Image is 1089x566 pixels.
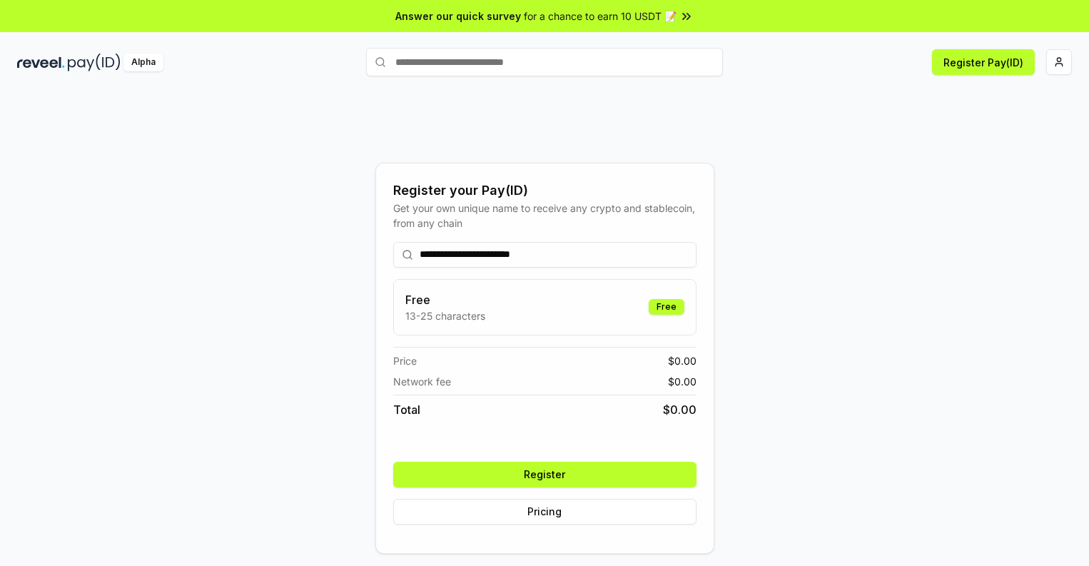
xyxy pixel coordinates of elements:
[123,54,163,71] div: Alpha
[17,54,65,71] img: reveel_dark
[932,49,1035,75] button: Register Pay(ID)
[524,9,677,24] span: for a chance to earn 10 USDT 📝
[649,299,684,315] div: Free
[393,499,697,525] button: Pricing
[668,374,697,389] span: $ 0.00
[393,462,697,487] button: Register
[663,401,697,418] span: $ 0.00
[393,401,420,418] span: Total
[393,201,697,231] div: Get your own unique name to receive any crypto and stablecoin, from any chain
[405,308,485,323] p: 13-25 characters
[393,353,417,368] span: Price
[393,181,697,201] div: Register your Pay(ID)
[668,353,697,368] span: $ 0.00
[68,54,121,71] img: pay_id
[393,374,451,389] span: Network fee
[405,291,485,308] h3: Free
[395,9,521,24] span: Answer our quick survey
